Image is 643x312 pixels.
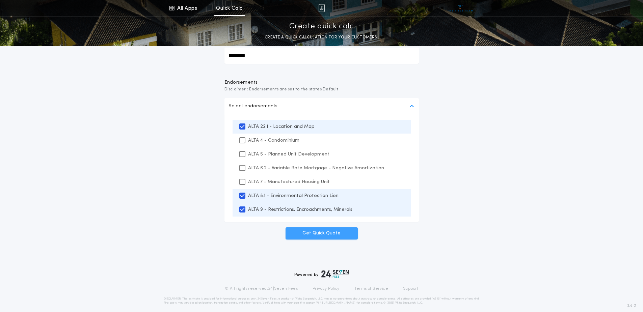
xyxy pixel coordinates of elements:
[627,303,636,309] span: 3.8.0
[318,4,325,12] img: img
[448,5,473,11] img: vs-icon
[313,286,340,291] a: Privacy Policy
[354,286,388,291] a: Terms of Service
[229,102,277,110] p: Select endorsements
[248,137,299,144] p: ALTA 4 - Condominium
[248,178,330,186] p: ALTA 7 - Manufactured Housing Unit
[248,123,315,130] p: ALTA 22.1 - Location and Map
[294,270,349,278] div: Powered by
[322,302,355,304] a: [URL][DOMAIN_NAME]
[248,206,352,213] p: ALTA 9 - Restrictions, Encroachments, Minerals
[289,21,354,32] p: Create quick calc
[224,98,419,114] button: Select endorsements
[164,297,480,305] p: DISCLAIMER: This estimate is provided for informational purposes only. 24|Seven Fees, a product o...
[286,227,358,239] button: Get Quick Quote
[224,86,419,93] span: Disclaimer : Endorsements are set to the states Default
[248,165,384,172] p: ALTA 6.2 - Variable Rate Mortgage - Negative Amortization
[248,151,329,158] p: ALTA 5 - Planned Unit Development
[403,286,418,291] a: Support
[248,192,339,199] p: ALTA 8.1 - Environmental Protection Lien
[265,34,378,41] p: CREATE A QUICK CALCULATION FOR YOUR CUSTOMERS.
[321,270,349,278] img: logo
[224,48,419,64] input: New Loan Amount
[225,286,298,291] p: © All rights reserved. 24|Seven Fees
[224,79,419,86] span: Endorsements
[224,114,419,222] ul: Select endorsements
